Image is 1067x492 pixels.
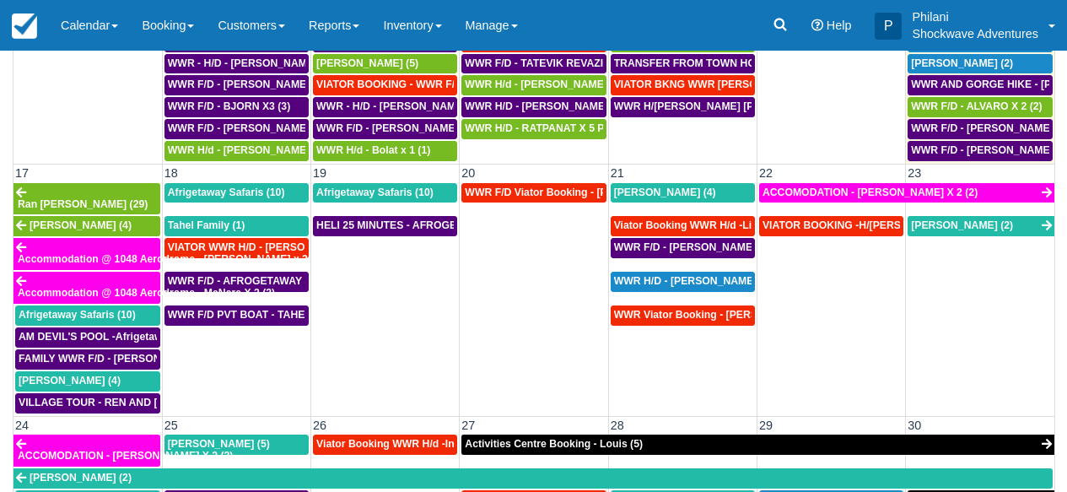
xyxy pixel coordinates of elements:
[461,54,606,74] a: WWR F/D - TATEVIK REVAZIAN X2 (2)
[18,198,148,210] span: Ran [PERSON_NAME] (29)
[611,238,755,258] a: WWR F/D - [PERSON_NAME] X4 (4)
[609,419,626,432] span: 28
[313,141,457,161] a: WWR H/d - Bolat x 1 (1)
[911,219,1013,231] span: [PERSON_NAME] (2)
[163,419,180,432] span: 25
[461,97,606,117] a: WWR H/D - [PERSON_NAME] 2 (2)
[911,100,1042,112] span: WWR F/D - ALVARO X 2 (2)
[611,97,755,117] a: WWR H/[PERSON_NAME] [PERSON_NAME] X 4 (4)
[313,97,457,117] a: WWR - H/D - [PERSON_NAME] X5 (5)
[168,78,430,90] span: WWR F/D - [PERSON_NAME] [PERSON_NAME] X1 (1)
[13,183,160,215] a: Ran [PERSON_NAME] (29)
[30,219,132,231] span: [PERSON_NAME] (4)
[465,187,714,198] span: WWR F/D Viator Booking - [PERSON_NAME] X1 (1)
[614,275,791,287] span: WWR H/D - [PERSON_NAME] X 1 (1)
[316,78,579,90] span: VIATOR BOOKING - WWR F/D- [PERSON_NAME] 2 (2)
[163,166,180,180] span: 18
[13,419,30,432] span: 24
[316,219,569,231] span: HELI 25 MINUTES - AFROGETAWAY SAFARIS X5 (5)
[912,8,1038,25] p: Philani
[908,97,1053,117] a: WWR F/D - ALVARO X 2 (2)
[168,144,344,156] span: WWR H/d - [PERSON_NAME] X 2 (2)
[465,438,643,450] span: Activities Centre Booking - Louis (5)
[611,216,755,236] a: Viator Booking WWR H/d -Li, Jiahao X 2 (2)
[614,100,864,112] span: WWR H/[PERSON_NAME] [PERSON_NAME] X 4 (4)
[461,435,1054,455] a: Activities Centre Booking - Louis (5)
[168,122,344,134] span: WWR F/D - [PERSON_NAME] X 2 (2)
[460,419,477,432] span: 27
[763,187,978,198] span: ACCOMODATION - [PERSON_NAME] X 2 (2)
[465,100,632,112] span: WWR H/D - [PERSON_NAME] 2 (2)
[614,241,787,253] span: WWR F/D - [PERSON_NAME] X4 (4)
[164,238,309,258] a: VIATOR WWR H/D - [PERSON_NAME] 3 (3)
[164,272,309,292] a: WWR F/D - AFROGETAWAY SAFARIS X5 (5)
[313,119,457,139] a: WWR F/D - [PERSON_NAME] X3 (3)
[460,166,477,180] span: 20
[313,216,457,236] a: HELI 25 MINUTES - AFROGETAWAY SAFARIS X5 (5)
[19,309,136,321] span: Afrigetaway Safaris (10)
[18,287,275,299] span: Accommodation @ 1048 Aerodrome - MaNare X 2 (2)
[757,419,774,432] span: 29
[13,468,1053,489] a: [PERSON_NAME] (2)
[912,25,1038,42] p: Shockwave Adventures
[757,166,774,180] span: 22
[15,349,160,370] a: FAMILY WWR F/D - [PERSON_NAME] X4 (4)
[15,393,160,414] a: VILLAGE TOUR - REN AND [PERSON_NAME] X4 (4)
[611,183,755,203] a: [PERSON_NAME] (4)
[461,183,606,203] a: WWR F/D Viator Booking - [PERSON_NAME] X1 (1)
[164,119,309,139] a: WWR F/D - [PERSON_NAME] X 2 (2)
[611,75,755,95] a: VIATOR BKNG WWR [PERSON_NAME] 2 (1)
[168,309,384,321] span: WWR F/D PVT BOAT - TAHEL FAMILY x 5 (1)
[316,122,489,134] span: WWR F/D - [PERSON_NAME] X3 (3)
[316,438,611,450] span: Viator Booking WWR H/d -Inchbald [PERSON_NAME] X 4 (4)
[168,219,245,231] span: Tahel Family (1)
[168,438,270,450] span: [PERSON_NAME] (5)
[313,75,457,95] a: VIATOR BOOKING - WWR F/D- [PERSON_NAME] 2 (2)
[461,75,606,95] a: WWR H/d - [PERSON_NAME] X4 (4)
[168,241,376,253] span: VIATOR WWR H/D - [PERSON_NAME] 3 (3)
[311,419,328,432] span: 26
[908,75,1053,95] a: WWR AND GORGE HIKE - [PERSON_NAME] AND [PERSON_NAME] 4 (4)
[311,166,328,180] span: 19
[465,78,638,90] span: WWR H/d - [PERSON_NAME] X4 (4)
[611,305,755,326] a: WWR Viator Booking - [PERSON_NAME] X1 (1)
[168,275,380,287] span: WWR F/D - AFROGETAWAY SAFARIS X5 (5)
[609,166,626,180] span: 21
[164,54,309,74] a: WWR - H/D - [PERSON_NAME] X 4 (4)
[313,54,457,74] a: [PERSON_NAME] (5)
[164,216,309,236] a: Tahel Family (1)
[316,57,418,69] span: [PERSON_NAME] (5)
[12,14,37,39] img: checkfront-main-nav-mini-logo.png
[313,183,457,203] a: Afrigetaway Safaris (10)
[168,100,290,112] span: WWR F/D - BJORN X3 (3)
[18,450,233,462] span: ACCOMODATION - [PERSON_NAME] X 2 (2)
[30,472,132,484] span: [PERSON_NAME] (2)
[164,75,309,95] a: WWR F/D - [PERSON_NAME] [PERSON_NAME] X1 (1)
[614,78,828,90] span: VIATOR BKNG WWR [PERSON_NAME] 2 (1)
[465,57,649,69] span: WWR F/D - TATEVIK REVAZIAN X2 (2)
[908,119,1053,139] a: WWR F/D - [PERSON_NAME] X 3 (4)
[614,219,824,231] span: Viator Booking WWR H/d -Li, Jiahao X 2 (2)
[164,183,309,203] a: Afrigetaway Safaris (10)
[313,435,457,455] a: Viator Booking WWR H/d -Inchbald [PERSON_NAME] X 4 (4)
[759,216,903,236] a: VIATOR BOOKING -H/[PERSON_NAME] X 4 (4)
[614,57,1038,69] span: TRANSFER FROM TOWN HOTELS TO VFA - [PERSON_NAME] [PERSON_NAME] X2 (2)
[614,309,843,321] span: WWR Viator Booking - [PERSON_NAME] X1 (1)
[164,305,309,326] a: WWR F/D PVT BOAT - TAHEL FAMILY x 5 (1)
[13,216,160,236] a: [PERSON_NAME] (4)
[763,219,989,231] span: VIATOR BOOKING -H/[PERSON_NAME] X 4 (4)
[611,272,755,292] a: WWR H/D - [PERSON_NAME] X 1 (1)
[19,331,242,343] span: AM DEVIL'S POOL -Afrigetaway Safaris X5 (5)
[759,183,1054,203] a: ACCOMODATION - [PERSON_NAME] X 2 (2)
[168,187,285,198] span: Afrigetaway Safaris (10)
[15,305,160,326] a: Afrigetaway Safaris (10)
[908,141,1053,161] a: WWR F/D - [PERSON_NAME] X 4 (4)
[611,54,755,74] a: TRANSFER FROM TOWN HOTELS TO VFA - [PERSON_NAME] [PERSON_NAME] X2 (2)
[164,141,309,161] a: WWR H/d - [PERSON_NAME] X 2 (2)
[316,187,434,198] span: Afrigetaway Safaris (10)
[19,353,231,365] span: FAMILY WWR F/D - [PERSON_NAME] X4 (4)
[19,375,121,387] span: [PERSON_NAME] (4)
[316,144,430,156] span: WWR H/d - Bolat x 1 (1)
[875,13,902,40] div: P
[908,54,1053,74] a: [PERSON_NAME] (2)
